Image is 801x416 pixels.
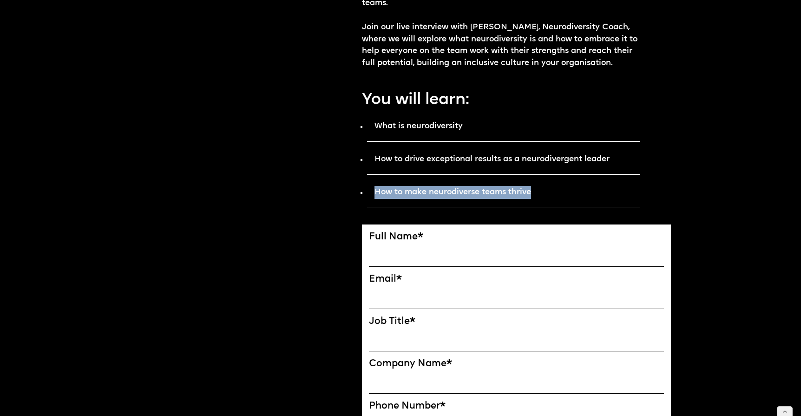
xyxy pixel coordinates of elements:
label: Full Name [369,231,664,243]
strong: How to make neurodiverse teams thrive [374,188,531,196]
label: Company Name [369,358,664,370]
label: Job Title [369,316,664,328]
strong: How to drive exceptional results as a neurodivergent leader [374,155,610,163]
p: You will learn: [362,83,640,112]
strong: What is neurodiversity [374,122,463,130]
label: Phone Number [369,401,664,412]
label: Email [369,274,664,285]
